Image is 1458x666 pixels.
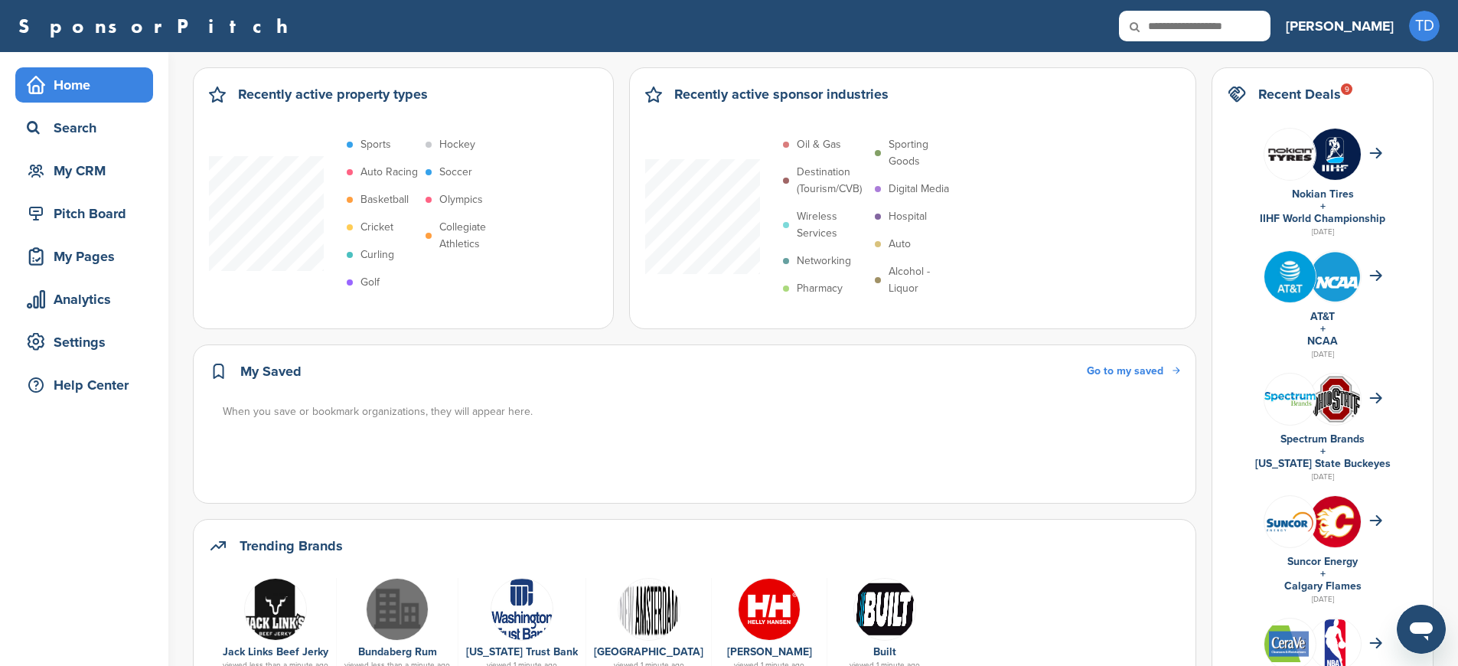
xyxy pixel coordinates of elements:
div: Help Center [23,371,153,399]
h3: [PERSON_NAME] [1286,15,1394,37]
div: [DATE] [1228,593,1417,606]
div: Analytics [23,286,153,313]
img: Data [244,578,307,641]
a: SponsorPitch [18,16,298,36]
p: Pharmacy [797,280,843,297]
a: + [1320,567,1326,580]
a: Built [835,578,934,639]
p: Networking [797,253,851,269]
p: Wireless Services [797,208,867,242]
img: Data?1415805899 [1310,375,1361,423]
a: My CRM [15,153,153,188]
p: Digital Media [889,181,949,198]
a: [US_STATE] Trust Bank [466,645,578,658]
div: My CRM [23,157,153,184]
img: Leqgnoiz 400x400 [1264,129,1316,180]
img: Screen shot 2014 12 15 at 9.02.34 am [366,578,429,641]
a: Home [15,67,153,103]
p: Oil & Gas [797,136,841,153]
a: [US_STATE] State Buckeyes [1255,457,1391,470]
div: [DATE] [1228,348,1417,361]
img: H2 [738,578,801,641]
a: Jack Links Beef Jerky [223,645,328,658]
a: Built [873,645,896,658]
a: Search [15,110,153,145]
a: [GEOGRAPHIC_DATA] [594,645,703,658]
div: 9 [1341,83,1352,95]
p: Collegiate Athletics [439,219,510,253]
a: Go to my saved [1087,363,1180,380]
a: + [1320,445,1326,458]
h2: Trending Brands [240,535,343,557]
div: My Pages [23,243,153,270]
div: Pitch Board [23,200,153,227]
a: Open uri20141112 50798 sknqcd [466,578,578,639]
p: Sports [360,136,391,153]
h2: My Saved [240,361,302,382]
p: Destination (Tourism/CVB) [797,164,867,198]
img: Zskrbj6 400x400 [1310,129,1361,180]
a: IIHF World Championship [1260,212,1385,225]
div: When you save or bookmark organizations, they will appear here. [223,403,1182,420]
img: Data [1264,510,1316,534]
p: Hockey [439,136,475,153]
span: TD [1409,11,1440,41]
h2: Recently active property types [238,83,428,105]
p: Cricket [360,219,393,236]
img: St3croq2 400x400 [1310,251,1361,302]
p: Alcohol - Liquor [889,263,959,297]
a: Calgary Flames [1284,579,1362,593]
a: + [1320,200,1326,213]
a: Help Center [15,367,153,403]
p: Sporting Goods [889,136,959,170]
a: Bundaberg Rum [358,645,437,658]
a: My Pages [15,239,153,274]
img: Open uri20141112 50798 sknqcd [491,578,553,641]
p: Curling [360,246,394,263]
a: Suncor Energy [1287,555,1358,568]
img: Data [618,578,680,641]
div: Home [23,71,153,99]
div: [DATE] [1228,470,1417,484]
p: Auto [889,236,911,253]
img: Built [853,578,916,641]
div: Settings [23,328,153,356]
p: Basketball [360,191,409,208]
div: [DATE] [1228,225,1417,239]
p: Hospital [889,208,927,225]
a: Data [223,578,328,639]
a: [PERSON_NAME] [727,645,812,658]
img: Data [1264,625,1316,662]
a: Analytics [15,282,153,317]
a: [PERSON_NAME] [1286,9,1394,43]
div: Search [23,114,153,142]
img: Tpli2eyp 400x400 [1264,251,1316,302]
p: Olympics [439,191,483,208]
a: Nokian Tires [1292,188,1354,201]
a: Spectrum Brands [1280,433,1365,446]
a: H2 [719,578,819,639]
a: Screen shot 2014 12 15 at 9.02.34 am [344,578,450,639]
img: Spectrum brands logo [1264,392,1316,406]
p: Soccer [439,164,472,181]
img: 5qbfb61w 400x400 [1310,496,1361,547]
p: Golf [360,274,380,291]
h2: Recent Deals [1258,83,1341,105]
span: Go to my saved [1087,364,1163,377]
a: Settings [15,325,153,360]
a: AT&T [1310,310,1335,323]
a: Data [594,578,703,639]
p: Auto Racing [360,164,418,181]
a: Pitch Board [15,196,153,231]
iframe: Button to launch messaging window [1397,605,1446,654]
a: + [1320,322,1326,335]
h2: Recently active sponsor industries [674,83,889,105]
a: NCAA [1307,335,1338,348]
